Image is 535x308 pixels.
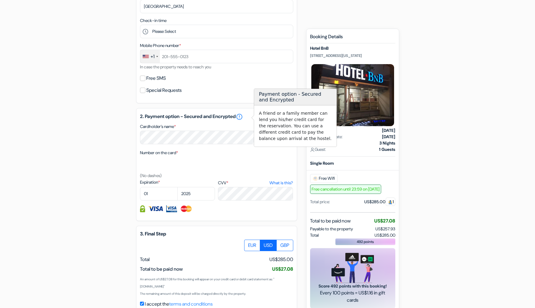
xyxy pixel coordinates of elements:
[310,199,330,205] div: Total price:
[166,205,177,212] img: Visa Electron
[140,277,274,288] small: An amount of US$27.08 for this booking will appear on your credit card or debit card statement as...
[140,231,293,237] h5: 3. Final Step
[146,86,182,95] label: Special Requests
[310,160,334,166] b: Single Room
[379,140,395,146] strong: 3 Nights
[310,148,315,152] img: user_icon.svg
[388,200,393,204] img: guest.svg
[180,205,192,212] img: Master Card
[276,240,293,251] label: GBP
[310,174,337,183] span: Free Wifi
[140,64,211,70] small: In case the property needs to reach you
[269,256,293,263] span: US$285.00
[236,113,243,120] a: error_outline
[269,180,293,186] a: What is this?
[310,53,395,58] p: [STREET_ADDRESS][US_STATE]
[310,34,395,43] h5: Booking Details
[375,232,395,238] span: US$285.00
[272,266,293,272] span: US$27.08
[375,226,395,232] span: US$257.93
[364,199,395,205] div: US$285.00
[140,42,181,49] label: Mobile Phone number
[145,300,213,308] label: I accept the
[357,239,374,244] span: 492 points
[310,46,395,51] h5: Hotel BnB
[382,134,395,140] strong: [DATE]
[140,256,150,263] span: Total
[140,173,162,178] small: (No dashes)
[331,253,374,283] img: gift_card_hero_new.png
[310,232,319,238] span: Total
[140,50,293,63] input: 201-555-0123
[140,179,215,185] label: Expiration
[146,74,166,82] label: Free SMS
[151,53,154,60] div: +1
[140,17,166,24] label: Check-in time
[140,150,178,156] label: Number on the card
[140,50,160,63] div: United States: +1
[254,105,337,147] div: A friend or a family member can lend you his/her credit card for the reservation. You can use a d...
[317,283,388,289] span: Score 492 points with this booking!
[310,226,353,232] span: Payable to the property
[140,292,246,296] small: The remaining amount of this deposit will be charged directly by the property.
[313,176,318,181] img: free_wifi.svg
[140,205,145,212] img: Credit card information fully secured and encrypted
[310,185,381,194] span: Free cancellation until 23:59 on [DATE]
[260,240,277,251] label: USD
[386,198,395,206] span: 1
[254,89,337,105] h3: Payment option - Secured and Encrypted
[148,205,163,212] img: Visa
[140,123,176,130] label: Cardholder’s name
[379,146,395,153] strong: 1 Guests
[244,240,293,251] div: Basic radio toggle button group
[310,146,326,153] span: Guest:
[310,217,351,225] span: Total to be paid now
[382,127,395,134] strong: [DATE]
[218,180,293,186] label: CVV
[374,218,395,224] span: US$27.08
[169,301,213,307] a: terms and conditions
[140,266,183,272] span: Total to be paid now
[244,240,260,251] label: EUR
[317,289,388,304] span: Every 100 points = US$1.16 in gift cards
[140,113,293,120] h5: 2. Payment option - Secured and Encrypted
